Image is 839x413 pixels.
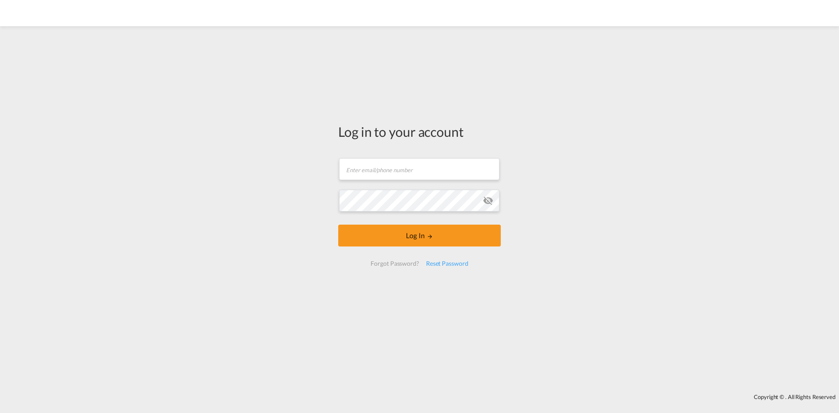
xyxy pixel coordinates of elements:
div: Log in to your account [338,122,501,141]
div: Forgot Password? [367,256,422,271]
button: LOGIN [338,225,501,246]
div: Reset Password [423,256,472,271]
input: Enter email/phone number [339,158,499,180]
md-icon: icon-eye-off [483,195,493,206]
